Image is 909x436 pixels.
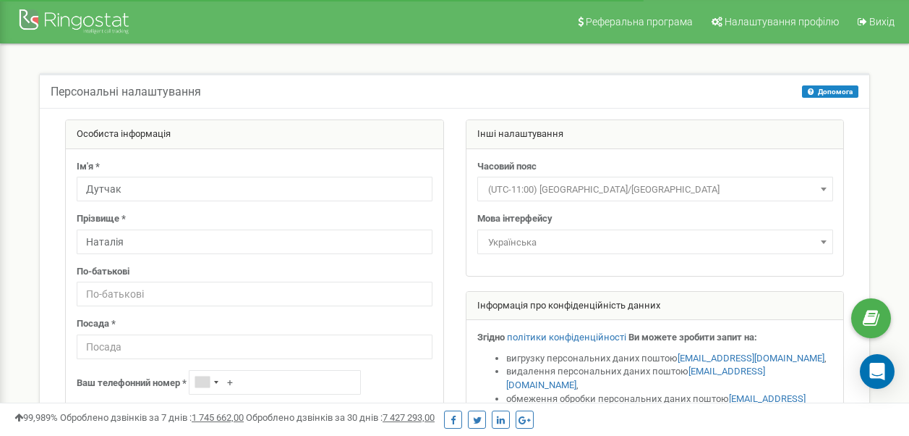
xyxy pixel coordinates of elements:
[586,16,693,28] span: Реферальна програма
[14,412,58,423] span: 99,989%
[506,393,833,419] li: обмеження обробки персональних даних поштою .
[77,160,100,174] label: Ім'я *
[628,332,757,343] strong: Ви можете зробити запит на:
[383,412,435,423] u: 7 427 293,00
[77,282,432,306] input: По-батькові
[869,16,895,28] span: Вихід
[189,370,361,395] input: +1-800-555-55-55
[506,366,765,390] a: [EMAIL_ADDRESS][DOMAIN_NAME]
[60,412,244,423] span: Оброблено дзвінків за 7 днів :
[477,160,537,174] label: Часовий пояс
[507,332,626,343] a: політики конфіденційності
[725,16,839,28] span: Налаштування профілю
[77,230,432,254] input: Прізвище
[482,180,828,200] span: (UTC-11:00) Pacific/Midway
[77,335,432,359] input: Посада
[51,85,201,98] h5: Персональні налаштування
[678,353,824,364] a: [EMAIL_ADDRESS][DOMAIN_NAME]
[77,317,116,331] label: Посада *
[860,354,895,389] div: Open Intercom Messenger
[189,371,223,394] div: Telephone country code
[246,412,435,423] span: Оброблено дзвінків за 30 днів :
[466,292,844,321] div: Інформація про конфіденційність данних
[477,212,552,226] label: Мова інтерфейсу
[66,120,443,149] div: Особиста інформація
[482,232,828,253] span: Українська
[506,352,833,366] li: вигрузку персональних даних поштою ,
[192,412,244,423] u: 1 745 662,00
[466,120,844,149] div: Інші налаштування
[77,212,126,226] label: Прізвище *
[77,265,129,279] label: По-батькові
[477,230,833,254] span: Українська
[477,177,833,201] span: (UTC-11:00) Pacific/Midway
[802,85,858,98] button: Допомога
[77,177,432,201] input: Ім'я
[506,365,833,392] li: видалення персональних даних поштою ,
[77,377,187,390] label: Ваш телефонний номер *
[477,332,505,343] strong: Згідно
